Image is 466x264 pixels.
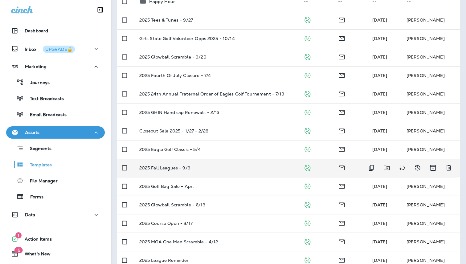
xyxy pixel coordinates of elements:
[139,18,193,22] p: 2025 Tees & Tunes - 9/27
[18,237,52,244] span: Action Items
[338,128,345,133] span: Email
[365,162,378,174] button: Duplicate
[443,162,455,174] button: Delete
[372,184,387,189] span: Brittany Cummins
[24,96,64,102] p: Text Broadcasts
[15,232,22,238] span: 1
[25,46,75,52] p: Inbox
[6,108,105,121] button: Email Broadcasts
[25,130,39,135] p: Assets
[402,29,460,48] td: [PERSON_NAME]
[338,91,345,96] span: Email
[372,36,387,41] span: Pam Borrisove
[304,17,311,22] span: Published
[338,220,345,225] span: Email
[402,196,460,214] td: [PERSON_NAME]
[14,247,22,253] span: 19
[24,194,43,200] p: Forms
[338,164,345,170] span: Email
[25,212,35,217] p: Data
[139,239,218,244] p: 2025 MGA One Man Scramble - 4/12
[402,103,460,122] td: [PERSON_NAME]
[304,54,311,59] span: Published
[372,91,387,97] span: Brittany Cummins
[372,239,387,245] span: Brittany Cummins
[6,190,105,203] button: Forms
[338,183,345,189] span: Email
[304,220,311,225] span: Published
[24,178,58,184] p: File Manager
[338,35,345,41] span: Email
[402,214,460,233] td: [PERSON_NAME]
[402,233,460,251] td: [PERSON_NAME]
[6,76,105,89] button: Journeys
[372,221,387,226] span: Brittany Cummins
[45,47,72,51] div: UPGRADE🔒
[402,122,460,140] td: [PERSON_NAME]
[6,25,105,37] button: Dashboard
[304,183,311,189] span: Published
[372,110,387,115] span: Brittany Cummins
[304,128,311,133] span: Published
[402,85,460,103] td: [PERSON_NAME]
[427,162,439,174] button: Archive
[304,201,311,207] span: Published
[304,72,311,78] span: Published
[92,4,109,16] button: Collapse Sidebar
[372,17,387,23] span: Brittany Cummins
[372,258,387,263] span: Rachael Owen
[139,165,190,170] p: 2025 Fall Leagues - 9/9
[24,162,52,168] p: Templates
[24,80,50,86] p: Journeys
[304,146,311,152] span: Published
[338,201,345,207] span: Email
[304,238,311,244] span: Published
[304,109,311,115] span: Published
[6,174,105,187] button: File Manager
[139,91,284,96] p: 2025 24th Annual Fraternal Order of Eagles Golf Tournament - 7/13
[338,72,345,78] span: Email
[304,91,311,96] span: Published
[338,238,345,244] span: Email
[6,233,105,245] button: 1Action Items
[338,146,345,152] span: Email
[6,60,105,73] button: Marketing
[43,46,75,53] button: UPGRADE🔒
[6,142,105,155] button: Segments
[304,257,311,262] span: Published
[25,64,47,69] p: Marketing
[6,92,105,105] button: Text Broadcasts
[338,17,345,22] span: Email
[139,202,205,207] p: 2025 Glowball Scramble - 6/13
[402,66,460,85] td: [PERSON_NAME]
[372,147,387,152] span: Brittany Cummins
[338,109,345,115] span: Email
[372,128,387,134] span: Brittany Cummins
[139,147,201,152] p: 2025 Eagle Golf Classic - 5/4
[18,251,51,259] span: What's New
[139,184,194,189] p: 2025 Golf Bag Sale - Apr.
[402,48,460,66] td: [PERSON_NAME]
[338,257,345,262] span: Email
[338,54,345,59] span: Email
[139,55,206,59] p: 2025 Glowball Scramble - 9/20
[139,110,220,115] p: 2025 GHIN Handicap Renewals - 2/13
[139,73,211,78] p: 2025 Fourth Of July Closure - 7/4
[396,162,408,174] button: Add tags
[402,140,460,159] td: [PERSON_NAME]
[6,158,105,171] button: Templates
[139,221,193,226] p: 2025 Course Open - 3/17
[304,35,311,41] span: Published
[139,36,235,41] p: Girls State Golf Volunteer Opps 2025 - 10/14
[372,73,387,78] span: Brittany Cummins
[6,248,105,260] button: 19What's New
[25,28,48,33] p: Dashboard
[24,112,67,118] p: Email Broadcasts
[139,258,189,263] p: 2025 League Reminder
[402,177,460,196] td: [PERSON_NAME]
[381,162,393,174] button: Move to folder
[304,164,311,170] span: Published
[372,202,387,208] span: Brittany Cummins
[372,54,387,60] span: Brittany Cummins
[402,11,460,29] td: [PERSON_NAME]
